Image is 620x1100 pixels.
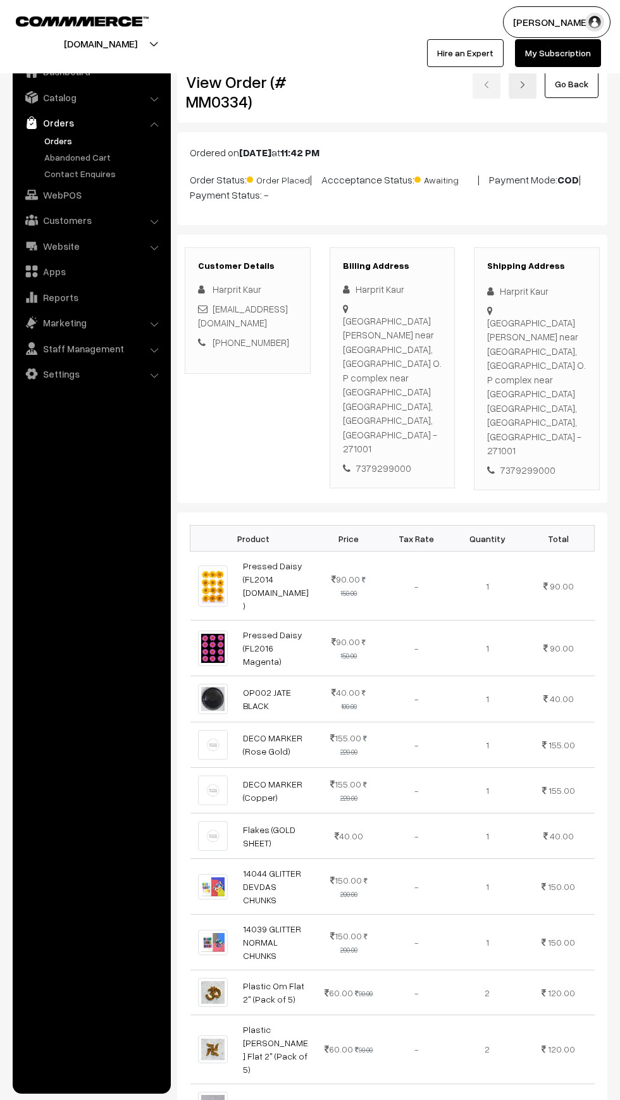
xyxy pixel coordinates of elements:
a: 14044 GLITTER DEVDAS CHUNKS [243,868,301,905]
a: Abandoned Cart [41,151,166,164]
th: Tax Rate [381,526,452,552]
a: Pressed Daisy (FL2016 Magenta) [243,629,302,667]
a: COMMMERCE [16,13,127,28]
td: - [381,1015,452,1084]
h3: Billing Address [343,261,442,271]
a: 14039 GLITTER NORMAL CHUNKS [243,924,301,961]
span: 40.00 [550,831,574,841]
div: Harprit Kaur [343,282,442,297]
th: Price [317,526,381,552]
span: 155.00 [549,785,575,796]
a: WebPOS [16,183,166,206]
span: Harprit Kaur [213,283,261,295]
span: 155.00 [549,739,575,750]
img: user [585,13,604,32]
span: 1 [486,643,489,653]
strike: 200.00 [340,877,368,898]
img: right-arrow.png [519,81,526,89]
a: Contact Enquires [41,167,166,180]
span: 150.00 [548,881,575,892]
span: 1 [486,831,489,841]
span: 40.00 [332,687,360,698]
div: [GEOGRAPHIC_DATA][PERSON_NAME] near [GEOGRAPHIC_DATA], [GEOGRAPHIC_DATA] O. P complex near [GEOGR... [487,316,586,458]
a: Staff Management [16,337,166,360]
img: WhatsApp Image 2025-07-15 at 6.36.32 PM.jpeg [198,1035,228,1063]
span: 90.00 [332,636,360,647]
a: Website [16,235,166,257]
div: Harprit Kaur [487,284,586,299]
a: Flakes (GOLD SHEET) [243,824,295,848]
span: 120.00 [548,987,575,998]
span: 2 [485,1044,490,1054]
span: Awaiting [414,170,478,187]
img: FL2016 Magenta Pressed Daisy Dry Flower.png [198,631,228,666]
a: DECO MARKER (Rose Gold) [243,732,302,757]
button: [PERSON_NAME]… [503,6,611,38]
div: 7379299000 [487,463,586,478]
strike: 90.00 [355,989,373,998]
td: - [381,767,452,813]
b: [DATE] [239,146,271,159]
span: 150.00 [330,930,362,941]
span: 90.00 [332,574,360,584]
span: 40.00 [550,693,574,704]
a: Orders [41,134,166,147]
img: DECO MARKER (Rose Gold) [198,730,228,760]
img: FL2014 L Orange Pressed Daisy Dry Flower.png [198,565,228,607]
img: Flakes (GOLD SHEET) [198,821,228,851]
img: 14039 glitter normal chunks-1714466678840-mouldmarket.jpg [198,930,228,955]
span: 1 [486,937,489,948]
a: OP002 JATE BLACK [243,687,291,711]
td: - [381,722,452,767]
span: 90.00 [550,643,574,653]
span: 155.00 [330,779,361,789]
th: Total [523,526,594,552]
img: 1700130523007-763093237.png [198,684,228,714]
img: DECO MARKER (Copper) [198,776,228,805]
a: Orders [16,111,166,134]
a: Plastic Om Flat 2" (Pack of 5) [243,980,304,1004]
span: Order Placed [247,170,310,187]
td: - [381,915,452,970]
span: 150.00 [548,937,575,948]
td: - [381,859,452,915]
td: - [381,676,452,722]
p: Ordered on at [190,145,595,160]
img: 14044 glitter devdas chunks-1714466678840-mouldmarket.jpg [198,874,228,899]
a: Pressed Daisy (FL2014 [DOMAIN_NAME]) [243,560,309,611]
b: COD [557,173,579,186]
a: DECO MARKER (Copper) [243,779,302,803]
strike: 90.00 [355,1046,373,1054]
button: [DOMAIN_NAME] [20,28,182,59]
td: - [381,970,452,1015]
a: Reports [16,286,166,309]
a: [PHONE_NUMBER] [213,337,289,348]
span: 60.00 [325,987,353,998]
a: Go Back [545,70,598,98]
span: 150.00 [330,875,362,886]
span: 90.00 [550,581,574,591]
span: 60.00 [325,1044,353,1054]
strike: 200.00 [340,932,368,954]
div: [GEOGRAPHIC_DATA][PERSON_NAME] near [GEOGRAPHIC_DATA], [GEOGRAPHIC_DATA] O. P complex near [GEOGR... [343,314,442,456]
span: 2 [485,987,490,998]
img: WhatsApp Image 2025-07-15 at 6.36.39 PM.jpeg [198,978,228,1006]
a: Catalog [16,86,166,109]
a: Customers [16,209,166,232]
a: Apps [16,260,166,283]
a: Hire an Expert [427,39,504,67]
span: 1 [486,581,489,591]
a: My Subscription [515,39,601,67]
span: 40.00 [335,831,363,841]
span: 1 [486,785,489,796]
span: 1 [486,881,489,892]
span: 1 [486,739,489,750]
a: Settings [16,362,166,385]
td: - [381,813,452,859]
div: 7379299000 [343,461,442,476]
strike: 100.00 [341,689,366,710]
img: COMMMERCE [16,16,149,26]
h3: Customer Details [198,261,297,271]
th: Quantity [452,526,523,552]
td: - [381,621,452,676]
